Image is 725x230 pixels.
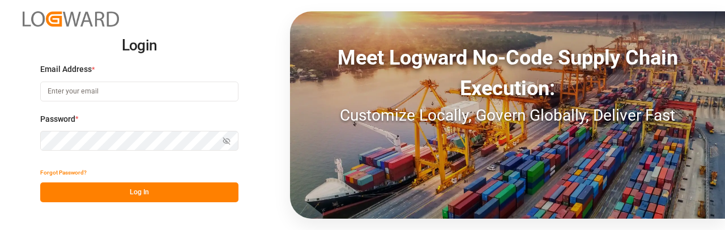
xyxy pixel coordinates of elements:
[40,113,75,125] span: Password
[40,63,92,75] span: Email Address
[40,28,238,64] h2: Login
[40,182,238,202] button: Log In
[290,104,725,127] div: Customize Locally, Govern Globally, Deliver Fast
[290,42,725,104] div: Meet Logward No-Code Supply Chain Execution:
[23,11,119,27] img: Logward_new_orange.png
[40,163,87,182] button: Forgot Password?
[40,82,238,101] input: Enter your email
